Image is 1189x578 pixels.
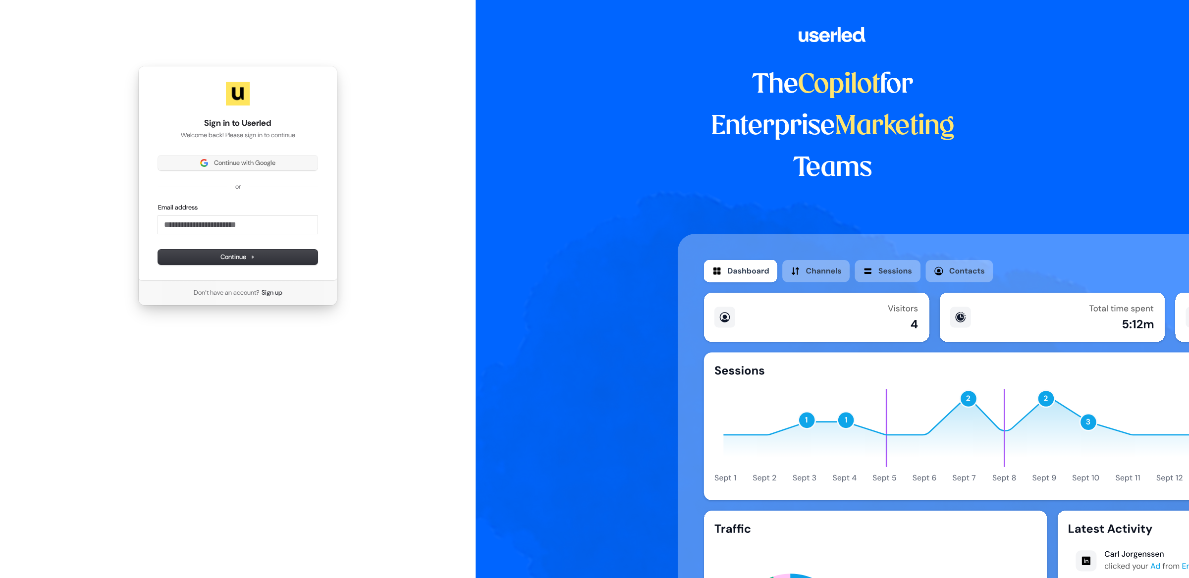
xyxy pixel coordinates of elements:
h1: The for Enterprise Teams [678,64,987,189]
h1: Sign in to Userled [158,117,318,129]
span: Continue with Google [214,158,275,167]
label: Email address [158,203,198,212]
button: Sign in with GoogleContinue with Google [158,156,318,170]
img: Sign in with Google [200,159,208,167]
span: Don’t have an account? [194,288,260,297]
p: Welcome back! Please sign in to continue [158,131,318,140]
p: or [235,182,241,191]
span: Copilot [798,72,880,98]
button: Continue [158,250,318,264]
span: Continue [220,253,255,262]
a: Sign up [262,288,282,297]
span: Marketing [835,114,955,140]
img: Userled [226,82,250,105]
